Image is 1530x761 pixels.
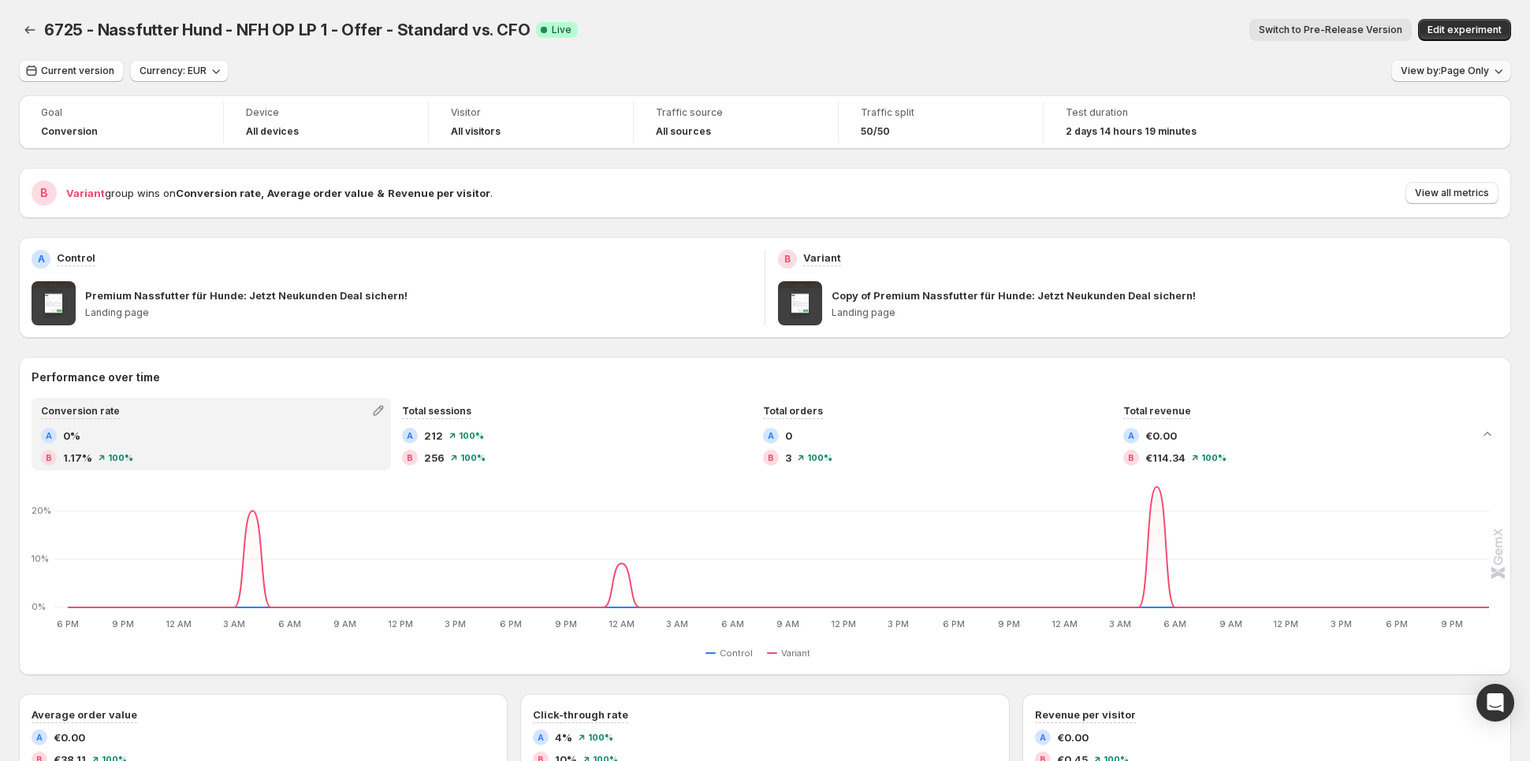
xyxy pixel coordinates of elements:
span: €0.00 [54,729,85,745]
span: Total sessions [402,405,471,417]
h2: A [1040,733,1046,742]
h2: A [36,733,43,742]
span: 100 % [108,453,133,462]
span: Variant [66,187,105,199]
h2: A [46,431,52,440]
span: 3 [785,450,791,466]
button: View all metrics [1405,182,1498,204]
text: 12 AM [166,618,192,629]
span: Total revenue [1123,405,1191,417]
h2: B [46,453,52,462]
text: 0% [32,601,46,612]
span: Total orders [763,405,823,417]
span: €0.00 [1145,428,1177,444]
a: DeviceAll devices [246,105,406,139]
span: group wins on . [66,187,493,199]
text: 6 PM [943,618,965,629]
h2: B [40,185,48,201]
div: Open Intercom Messenger [1476,684,1514,722]
span: 6725 - Nassfutter Hund - NFH OP LP 1 - Offer - Standard vs. CFO [44,20,530,39]
h2: A [38,253,45,265]
button: Edit experiment [1418,19,1511,41]
text: 6 AM [1164,618,1187,629]
span: 0% [63,428,80,444]
text: 9 PM [1441,618,1463,629]
text: 6 PM [57,618,79,629]
text: 10% [32,553,49,564]
span: Variant [781,647,810,659]
text: 9 PM [555,618,577,629]
text: 12 PM [831,618,856,629]
img: Premium Nassfutter für Hunde: Jetzt Neukunden Deal sichern! [32,281,76,325]
text: 6 AM [278,618,301,629]
button: Control [705,644,759,663]
span: Device [246,106,406,119]
text: 3 AM [1109,618,1131,629]
button: Variant [767,644,817,663]
span: 100 % [588,733,613,742]
span: 100 % [459,431,484,440]
span: Traffic split [861,106,1021,119]
span: Currency: EUR [140,65,207,77]
span: View by: Page Only [1401,65,1489,77]
text: 9 AM [1219,618,1242,629]
text: 12 PM [1273,618,1298,629]
button: Current version [19,60,124,82]
text: 3 PM [888,618,909,629]
span: 212 [424,428,443,444]
p: Premium Nassfutter für Hunde: Jetzt Neukunden Deal sichern! [85,288,408,303]
h4: All devices [246,125,299,138]
span: 256 [424,450,445,466]
text: 20% [32,505,51,516]
img: Copy of Premium Nassfutter für Hunde: Jetzt Neukunden Deal sichern! [778,281,822,325]
a: Traffic split50/50 [861,105,1021,139]
a: Test duration2 days 14 hours 19 minutes [1066,105,1227,139]
text: 12 AM [609,618,635,629]
p: Copy of Premium Nassfutter für Hunde: Jetzt Neukunden Deal sichern! [832,288,1196,303]
span: 1.17% [63,450,92,466]
span: 100 % [807,453,832,462]
h2: B [1128,453,1134,462]
strong: Conversion rate [176,187,261,199]
h2: Performance over time [32,369,1498,385]
h2: B [407,453,413,462]
text: 3 PM [445,618,466,629]
h2: B [784,253,791,265]
span: Test duration [1066,106,1227,119]
text: 9 AM [776,618,799,629]
text: 12 PM [388,618,413,629]
span: 50/50 [861,125,890,138]
h2: A [768,431,774,440]
span: View all metrics [1415,187,1489,199]
p: Variant [803,250,841,265]
p: Control [57,250,95,265]
span: Goal [41,106,201,119]
span: 100 % [1201,453,1227,462]
text: 12 AM [1052,618,1078,629]
text: 6 PM [1386,618,1408,629]
h2: A [1128,431,1134,440]
a: VisitorAll visitors [451,105,611,139]
p: Landing page [85,306,752,319]
h4: All sources [656,125,711,138]
span: Conversion [41,125,98,138]
strong: Average order value [267,187,374,199]
span: 2 days 14 hours 19 minutes [1066,125,1197,138]
button: Back [19,19,41,41]
span: Traffic source [656,106,816,119]
span: Live [552,24,571,36]
strong: & [377,187,385,199]
h3: Revenue per visitor [1035,707,1136,722]
span: 100 % [460,453,486,462]
text: 3 AM [666,618,688,629]
span: 0 [785,428,792,444]
text: 9 PM [112,618,134,629]
text: 3 PM [1331,618,1352,629]
h3: Average order value [32,707,137,722]
a: GoalConversion [41,105,201,139]
span: €0.00 [1057,729,1089,745]
h3: Click-through rate [533,707,628,722]
a: Traffic sourceAll sources [656,105,816,139]
h4: All visitors [451,125,501,138]
text: 6 PM [500,618,522,629]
